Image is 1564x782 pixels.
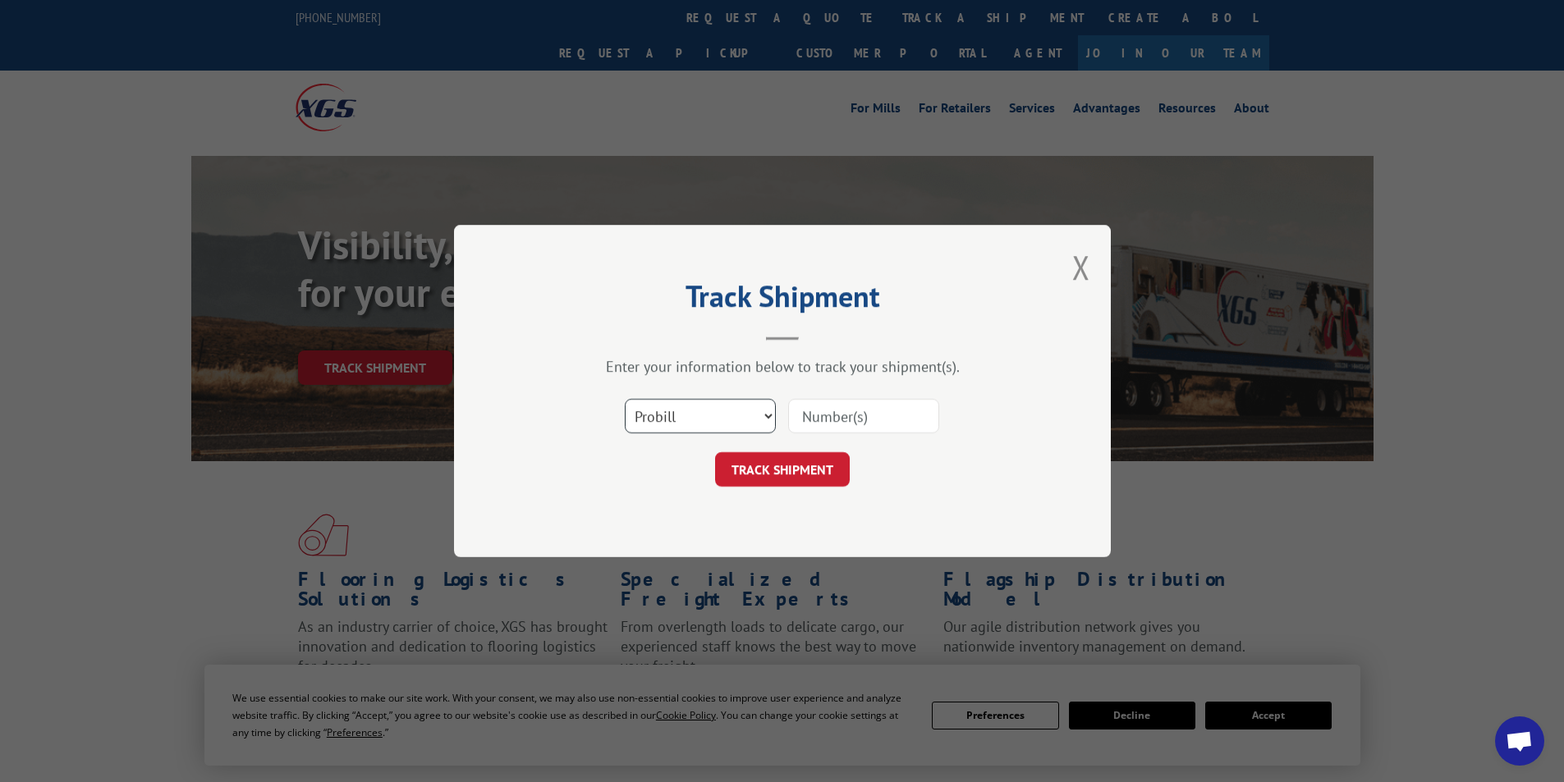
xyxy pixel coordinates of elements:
button: TRACK SHIPMENT [715,452,850,487]
div: Enter your information below to track your shipment(s). [536,357,1029,376]
div: Open chat [1495,716,1544,766]
button: Close modal [1072,245,1090,289]
input: Number(s) [788,399,939,433]
h2: Track Shipment [536,285,1029,316]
